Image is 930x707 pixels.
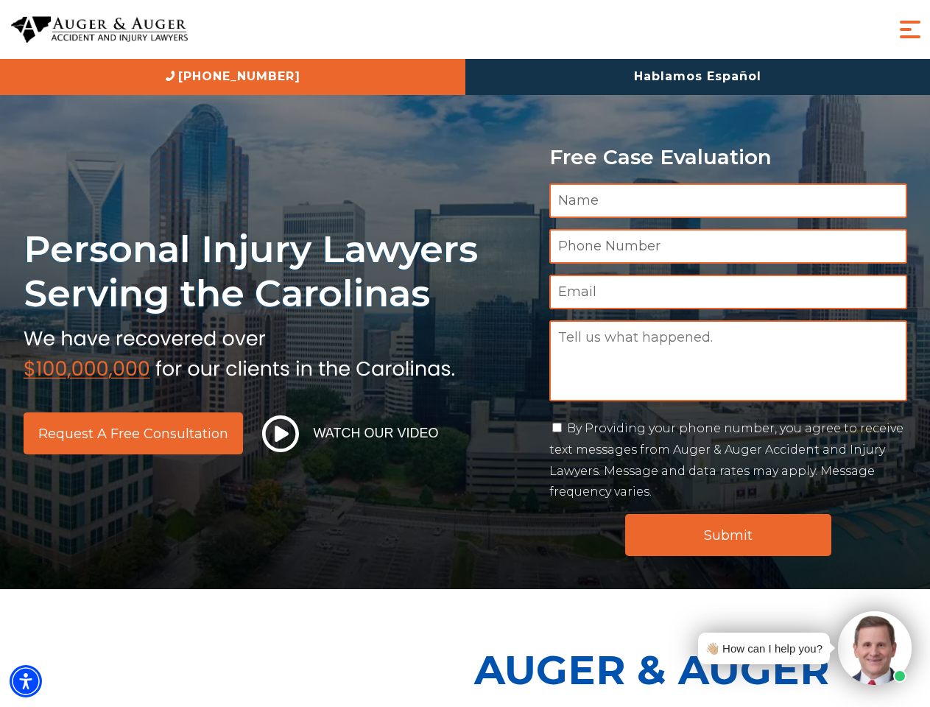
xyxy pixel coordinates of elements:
[838,611,912,685] img: Intaker widget Avatar
[549,229,907,264] input: Phone Number
[10,665,42,697] div: Accessibility Menu
[38,427,228,440] span: Request a Free Consultation
[895,15,925,44] button: Menu
[11,16,188,43] img: Auger & Auger Accident and Injury Lawyers Logo
[474,633,922,706] p: Auger & Auger
[24,323,455,379] img: sub text
[24,412,243,454] a: Request a Free Consultation
[549,146,907,169] p: Free Case Evaluation
[705,639,822,658] div: 👋🏼 How can I help you?
[549,275,907,309] input: Email
[625,514,831,556] input: Submit
[549,183,907,218] input: Name
[549,421,903,499] label: By Providing your phone number, you agree to receive text messages from Auger & Auger Accident an...
[258,415,443,453] button: Watch Our Video
[24,227,532,316] h1: Personal Injury Lawyers Serving the Carolinas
